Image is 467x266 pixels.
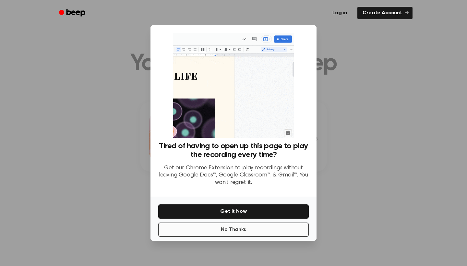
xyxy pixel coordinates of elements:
[158,142,309,159] h3: Tired of having to open up this page to play the recording every time?
[54,7,91,19] a: Beep
[173,33,293,138] img: Beep extension in action
[158,223,309,237] button: No Thanks
[357,7,413,19] a: Create Account
[158,204,309,219] button: Get It Now
[158,164,309,187] p: Get our Chrome Extension to play recordings without leaving Google Docs™, Google Classroom™, & Gm...
[326,6,353,20] a: Log in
